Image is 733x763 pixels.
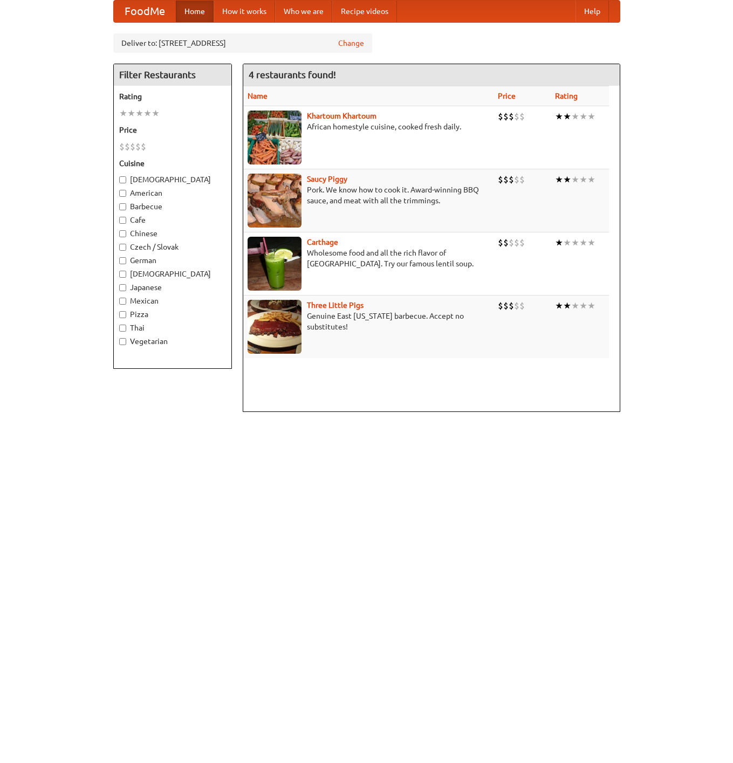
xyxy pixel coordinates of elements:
[498,111,503,122] li: $
[587,237,595,249] li: ★
[514,300,519,312] li: $
[579,300,587,312] li: ★
[519,174,525,185] li: $
[503,174,509,185] li: $
[119,215,226,225] label: Cafe
[248,300,302,354] img: littlepigs.jpg
[152,107,160,119] li: ★
[338,38,364,49] a: Change
[587,174,595,185] li: ★
[555,92,578,100] a: Rating
[514,174,519,185] li: $
[307,301,364,310] a: Three Little Pigs
[119,269,226,279] label: [DEMOGRAPHIC_DATA]
[503,300,509,312] li: $
[514,237,519,249] li: $
[135,107,143,119] li: ★
[141,141,146,153] li: $
[119,311,126,318] input: Pizza
[503,111,509,122] li: $
[248,237,302,291] img: carthage.jpg
[119,295,226,306] label: Mexican
[307,238,338,246] a: Carthage
[119,338,126,345] input: Vegetarian
[498,92,516,100] a: Price
[307,112,376,120] a: Khartoum Khartoum
[514,111,519,122] li: $
[248,121,489,132] p: African homestyle cuisine, cooked fresh daily.
[571,300,579,312] li: ★
[119,176,126,183] input: [DEMOGRAPHIC_DATA]
[498,300,503,312] li: $
[119,188,226,198] label: American
[579,237,587,249] li: ★
[119,284,126,291] input: Japanese
[119,244,126,251] input: Czech / Slovak
[119,255,226,266] label: German
[119,228,226,239] label: Chinese
[307,175,347,183] a: Saucy Piggy
[214,1,275,22] a: How it works
[498,174,503,185] li: $
[587,300,595,312] li: ★
[519,111,525,122] li: $
[119,298,126,305] input: Mexican
[248,111,302,164] img: khartoum.jpg
[571,111,579,122] li: ★
[332,1,397,22] a: Recipe videos
[509,111,514,122] li: $
[509,300,514,312] li: $
[563,300,571,312] li: ★
[114,64,231,86] h4: Filter Restaurants
[248,248,489,269] p: Wholesome food and all the rich flavor of [GEOGRAPHIC_DATA]. Try our famous lentil soup.
[563,174,571,185] li: ★
[509,237,514,249] li: $
[130,141,135,153] li: $
[571,237,579,249] li: ★
[119,201,226,212] label: Barbecue
[571,174,579,185] li: ★
[555,111,563,122] li: ★
[119,336,226,347] label: Vegetarian
[248,92,268,100] a: Name
[248,174,302,228] img: saucy.jpg
[579,174,587,185] li: ★
[119,174,226,185] label: [DEMOGRAPHIC_DATA]
[555,174,563,185] li: ★
[248,311,489,332] p: Genuine East [US_STATE] barbecue. Accept no substitutes!
[176,1,214,22] a: Home
[579,111,587,122] li: ★
[249,70,336,80] ng-pluralize: 4 restaurants found!
[498,237,503,249] li: $
[119,325,126,332] input: Thai
[503,237,509,249] li: $
[519,300,525,312] li: $
[119,230,126,237] input: Chinese
[119,203,126,210] input: Barbecue
[119,190,126,197] input: American
[113,33,372,53] div: Deliver to: [STREET_ADDRESS]
[119,322,226,333] label: Thai
[125,141,130,153] li: $
[119,271,126,278] input: [DEMOGRAPHIC_DATA]
[143,107,152,119] li: ★
[119,91,226,102] h5: Rating
[119,282,226,293] label: Japanese
[119,309,226,320] label: Pizza
[563,111,571,122] li: ★
[563,237,571,249] li: ★
[135,141,141,153] li: $
[275,1,332,22] a: Who we are
[509,174,514,185] li: $
[119,125,226,135] h5: Price
[114,1,176,22] a: FoodMe
[555,237,563,249] li: ★
[127,107,135,119] li: ★
[519,237,525,249] li: $
[119,242,226,252] label: Czech / Slovak
[248,184,489,206] p: Pork. We know how to cook it. Award-winning BBQ sauce, and meat with all the trimmings.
